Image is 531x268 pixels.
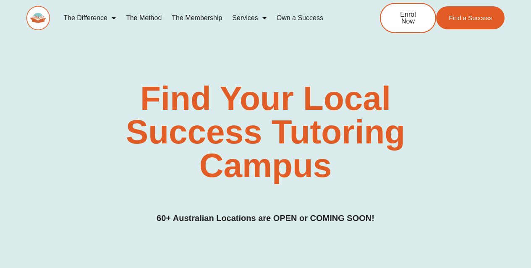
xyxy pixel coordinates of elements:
[393,11,423,25] span: Enrol Now
[436,6,505,29] a: Find a Success
[121,8,167,28] a: The Method
[167,8,227,28] a: The Membership
[77,82,454,182] h2: Find Your Local Success Tutoring Campus
[157,212,374,225] h3: 60+ Australian Locations are OPEN or COMING SOON!
[380,3,436,33] a: Enrol Now
[58,8,121,28] a: The Difference
[227,8,271,28] a: Services
[449,15,492,21] span: Find a Success
[58,8,352,28] nav: Menu
[489,228,531,268] iframe: Chat Widget
[272,8,328,28] a: Own a Success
